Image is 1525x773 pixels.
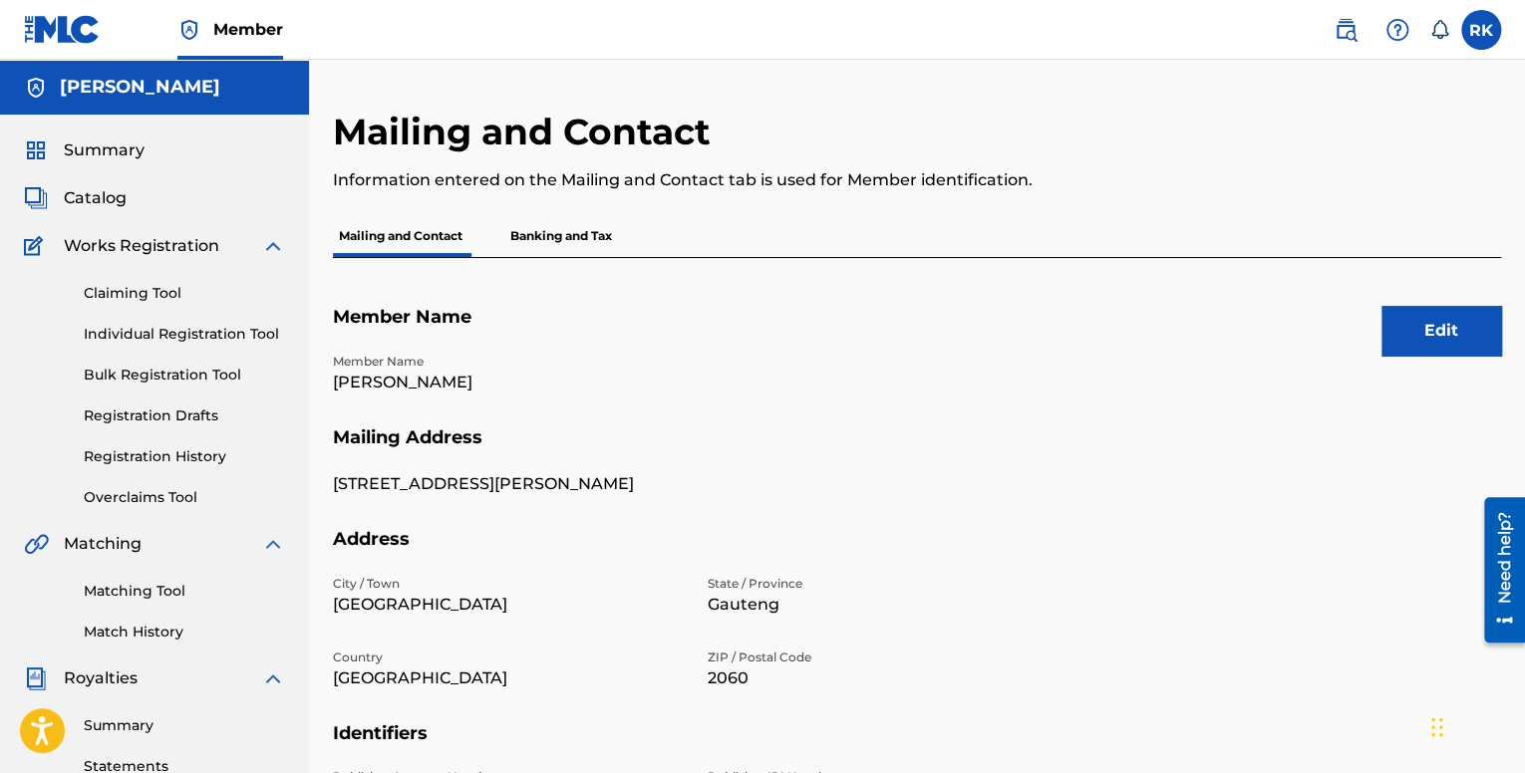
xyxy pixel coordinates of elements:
[261,234,285,258] img: expand
[84,283,285,304] a: Claiming Tool
[64,532,142,556] span: Matching
[24,76,48,100] img: Accounts
[1425,677,1525,773] iframe: Chat Widget
[708,593,1059,617] p: Gauteng
[504,215,618,257] p: Banking and Tax
[333,371,684,394] p: [PERSON_NAME]
[333,426,1501,473] h5: Mailing Address
[1381,306,1501,356] button: Edit
[261,666,285,690] img: expand
[84,405,285,426] a: Registration Drafts
[64,666,138,690] span: Royalties
[84,581,285,602] a: Matching Tool
[84,324,285,345] a: Individual Registration Tool
[1469,489,1525,649] iframe: Resource Center
[261,532,285,556] img: expand
[333,168,1232,192] p: Information entered on the Mailing and Contact tab is used for Member identification.
[333,575,684,593] p: City / Town
[84,446,285,467] a: Registration History
[333,593,684,617] p: [GEOGRAPHIC_DATA]
[24,532,49,556] img: Matching
[333,722,1501,769] h5: Identifiers
[64,186,127,210] span: Catalog
[24,186,127,210] a: CatalogCatalog
[24,138,48,162] img: Summary
[1461,10,1501,50] div: User Menu
[333,472,684,496] p: [STREET_ADDRESS][PERSON_NAME]
[24,666,48,690] img: Royalties
[708,575,1059,593] p: State / Province
[333,648,684,666] p: Country
[177,18,201,42] img: Top Rightsholder
[1429,20,1449,40] div: Notifications
[84,715,285,736] a: Summary
[333,306,1501,353] h5: Member Name
[708,648,1059,666] p: ZIP / Postal Code
[24,234,50,258] img: Works Registration
[84,487,285,508] a: Overclaims Tool
[213,18,283,41] span: Member
[1385,18,1409,42] img: help
[708,666,1059,690] p: 2060
[1326,10,1366,50] a: Public Search
[24,186,48,210] img: Catalog
[333,215,468,257] p: Mailing and Contact
[60,76,220,99] h5: Richman Kaskombe
[84,622,285,643] a: Match History
[1334,18,1358,42] img: search
[333,110,721,154] h2: Mailing and Contact
[333,353,684,371] p: Member Name
[333,666,684,690] p: [GEOGRAPHIC_DATA]
[24,15,101,44] img: MLC Logo
[84,365,285,386] a: Bulk Registration Tool
[1377,10,1417,50] div: Help
[24,138,145,162] a: SummarySummary
[64,138,145,162] span: Summary
[1431,697,1443,757] div: Drag
[64,234,219,258] span: Works Registration
[333,528,1501,575] h5: Address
